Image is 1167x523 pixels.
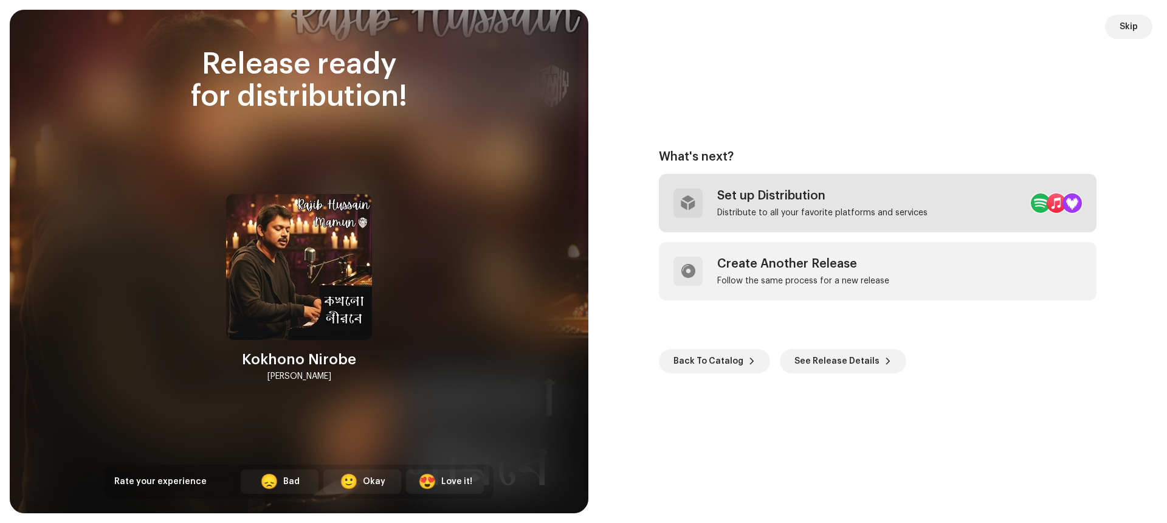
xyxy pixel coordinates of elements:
[283,476,300,488] div: Bad
[1120,15,1138,39] span: Skip
[363,476,385,488] div: Okay
[780,349,906,373] button: See Release Details
[794,349,880,373] span: See Release Details
[717,276,889,286] div: Follow the same process for a new release
[659,242,1096,300] re-a-post-create-item: Create Another Release
[267,369,331,384] div: [PERSON_NAME]
[717,208,928,218] div: Distribute to all your favorite platforms and services
[226,194,372,340] img: 08410e6b-5f48-47a7-9610-3b242ff37548
[418,474,436,489] div: 😍
[717,257,889,271] div: Create Another Release
[441,476,472,488] div: Love it!
[659,174,1096,232] re-a-post-create-item: Set up Distribution
[717,189,928,203] div: Set up Distribution
[114,477,207,486] span: Rate your experience
[673,349,743,373] span: Back To Catalog
[242,350,356,369] div: Kokhono Nirobe
[105,49,494,113] div: Release ready for distribution!
[659,349,770,373] button: Back To Catalog
[340,474,358,489] div: 🙂
[1105,15,1152,39] button: Skip
[260,474,278,489] div: 😞
[659,150,1096,164] div: What's next?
